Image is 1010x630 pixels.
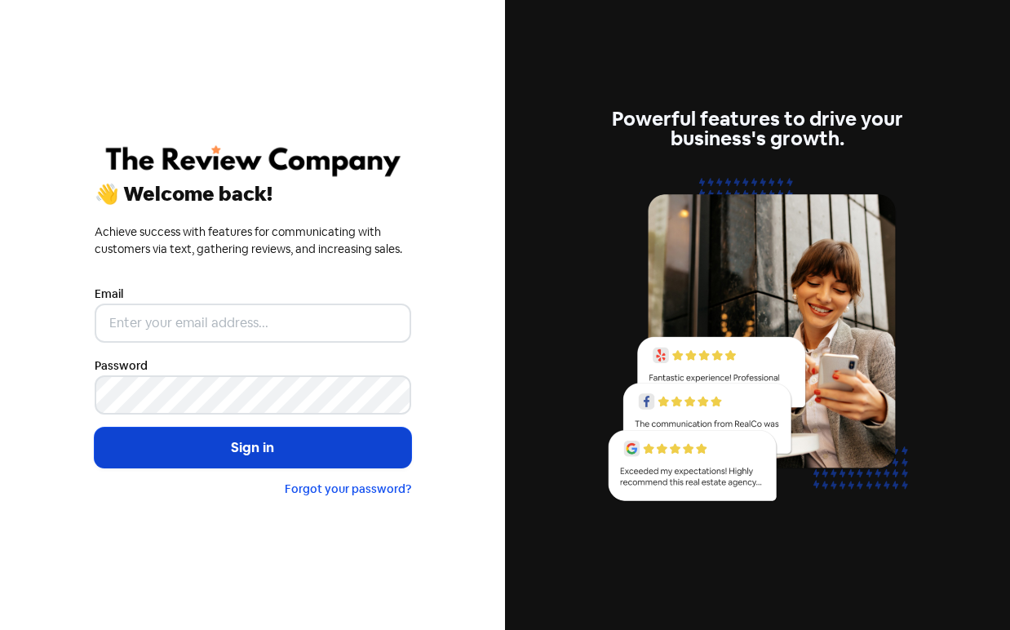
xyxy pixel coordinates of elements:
div: 👋 Welcome back! [95,184,411,204]
div: Achieve success with features for communicating with customers via text, gathering reviews, and i... [95,224,411,258]
label: Password [95,357,148,375]
input: Enter your email address... [95,304,411,343]
button: Sign in [95,428,411,468]
div: Powerful features to drive your business's growth. [600,109,916,149]
a: Forgot your password? [285,481,411,496]
img: reviews [600,168,916,520]
label: Email [95,286,123,303]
